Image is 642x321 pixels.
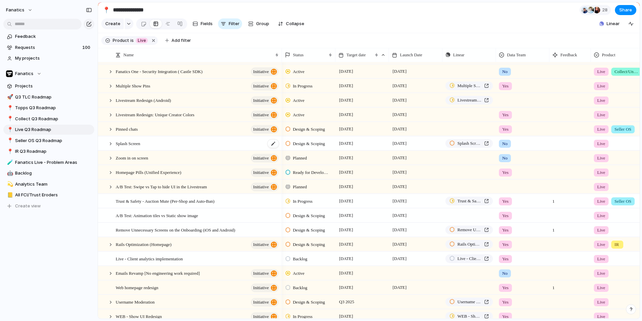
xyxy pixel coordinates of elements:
[337,168,355,176] span: [DATE]
[445,226,493,234] a: Remove Unnecessary Screens on the Onboarding (iOS and Android)
[457,198,481,204] span: Trust & Safety - Auction Mute (Per-Shop and Auto-Ban)
[619,7,632,13] span: Share
[116,255,183,262] span: Live - Client analytics implementation
[130,38,134,44] span: is
[15,33,92,40] span: Feedback
[7,180,12,188] div: 💫
[391,226,408,234] span: [DATE]
[615,68,638,75] span: Collect/Unified Experience
[116,111,194,118] span: Livestream Redesign: Unique Creator Colors
[507,52,526,58] span: Data Team
[337,312,355,320] span: [DATE]
[293,184,307,190] span: Planned
[550,194,557,205] span: 1
[457,241,481,248] span: Rails Optimization (Homepage)
[101,18,124,29] button: Create
[15,116,92,122] span: Collect Q3 Roadmap
[502,126,509,133] span: Yes
[15,44,80,51] span: Requests
[293,52,304,58] span: Status
[445,197,493,205] a: Trust & Safety - Auction Mute (Per-Shop and Auto-Ban)
[453,52,464,58] span: Linear
[3,103,94,113] a: 📍Topps Q3 Roadmap
[3,43,94,53] a: Requests100
[3,125,94,135] div: 📍Live Q3 Roadmap
[245,18,273,29] button: Group
[3,190,94,200] div: 📒All FCI/Trust Eroders
[251,82,279,90] button: initiative
[6,137,13,144] button: 📍
[3,157,94,168] a: 🧪Fanatics Live - Problem Areas
[391,96,408,104] span: [DATE]
[293,284,307,291] span: Backlog
[253,153,269,163] span: initiative
[293,198,313,205] span: In Progress
[550,223,557,234] span: 1
[293,140,325,147] span: Design & Scoping
[251,168,279,177] button: initiative
[116,312,162,320] span: WEB - Show UI Redesign
[293,97,305,104] span: Active
[597,169,605,176] span: Live
[116,197,214,205] span: Trust & Safety - Auction Mute (Per-Shop and Auto-Ban)
[293,155,307,162] span: Planned
[607,20,620,27] span: Linear
[116,139,140,147] span: Splash Screen
[391,211,408,219] span: [DATE]
[253,168,269,177] span: initiative
[597,97,605,104] span: Live
[116,283,158,291] span: Web homepage redesign
[457,82,481,89] span: Multiple Show Pins
[597,313,605,320] span: Live
[3,168,94,178] a: 🤖Backlog
[3,92,94,102] a: 🚀Q3 TLC Roadmap
[116,82,150,89] span: Multiple Show Pins
[201,20,213,27] span: Fields
[445,81,493,90] a: Multiple Show Pins
[15,94,92,101] span: Q3 TLC Roadmap
[253,67,269,76] span: initiative
[337,197,355,205] span: [DATE]
[253,298,269,307] span: initiative
[346,52,366,58] span: Target date
[337,154,355,162] span: [DATE]
[560,52,577,58] span: Feedback
[286,20,304,27] span: Collapse
[15,159,92,166] span: Fanatics Live - Problem Areas
[337,211,355,219] span: [DATE]
[7,115,12,123] div: 📍
[337,283,355,292] span: [DATE]
[15,192,92,198] span: All FCI/Trust Eroders
[116,154,148,162] span: Zoom in on screen
[3,53,94,63] a: My projects
[3,69,94,79] button: Fanatics
[457,313,481,320] span: WEB - Show UI Redesign
[275,18,307,29] button: Collapse
[597,227,605,234] span: Live
[251,240,279,249] button: initiative
[3,5,36,15] button: fanatics
[3,146,94,156] a: 📍IR Q3 Roadmap
[597,270,605,277] span: Live
[597,256,605,262] span: Live
[6,105,13,111] button: 📍
[253,240,269,249] span: initiative
[6,181,13,188] button: 💫
[615,126,631,133] span: Seller OS
[337,183,355,191] span: [DATE]
[251,269,279,278] button: initiative
[161,36,195,45] button: Add filter
[337,226,355,234] span: [DATE]
[597,112,605,118] span: Live
[253,81,269,91] span: initiative
[15,148,92,155] span: IR Q3 Roadmap
[457,227,481,233] span: Remove Unnecessary Screens on the Onboarding (iOS and Android)
[597,299,605,306] span: Live
[293,169,330,176] span: Ready for Development
[172,38,191,44] span: Add filter
[337,125,355,133] span: [DATE]
[3,31,94,42] a: Feedback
